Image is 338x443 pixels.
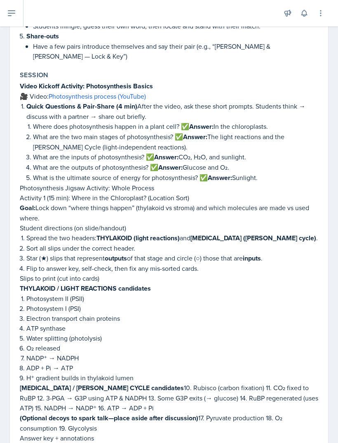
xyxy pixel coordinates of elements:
[26,323,318,333] p: ATP synthase
[26,243,318,253] p: Sort all slips under the correct header.
[20,81,153,91] strong: Video Kickoff Activity: Photosynthesis Basics
[20,183,318,193] p: Photosynthesis Jigsaw Activity: Whole Process
[26,102,137,111] strong: Quick Questions & Pair-Share (4 min)
[20,71,49,79] label: Session
[49,92,146,101] a: Photosynthesis process (YouTube)
[20,413,318,433] p: 17. Pyruvate production 18. O₂ consumption 19. Glycolysis
[26,101,318,121] p: After the video, ask these short prompts. Students think → discuss with a partner → share out bri...
[26,343,318,353] p: O₂ released
[26,31,59,41] strong: Share-outs
[20,203,318,223] p: Lock down “where things happen” (thylakoid vs stroma) and which molecules are made vs used where.
[33,173,318,183] p: What is the ultimate source of energy for photosynthesis? ✅ Sunlight.
[20,383,318,413] p: 10. Rubisco (carbon fixation) 11. CO₂ fixed to RuBP 12. 3-PGA → G3P using ATP & NADPH 13. Some G3...
[208,173,232,182] strong: Answer:
[33,132,318,152] p: What are the two main stages of photosynthesis? ✅ The light reactions and the [PERSON_NAME] Cycle...
[154,152,178,162] strong: Answer:
[190,233,316,243] strong: [MEDICAL_DATA] ([PERSON_NAME] cycle)
[26,313,318,323] p: Electron transport chain proteins
[105,253,127,263] strong: outputs
[20,433,318,443] p: Answer key + annotations
[26,253,318,263] p: Star (★) slips that represent of that stage and circle (○) those that are .
[20,193,318,203] p: Activity 1 (15 min): Where in the Chloroplast? (Location Sort)
[20,203,35,213] strong: Goal:
[158,163,183,172] strong: Answer:
[96,233,180,243] strong: THYLAKOID (light reactions)
[26,233,318,243] p: Spread the two headers: and .
[26,303,318,313] p: Photosystem I (PSI)
[26,373,318,383] p: H⁺ gradient builds in thylakoid lumen
[26,263,318,273] p: Flip to answer key, self-check, then fix any mis-sorted cards.
[26,333,318,343] p: Water splitting (photolysis)
[20,413,198,423] strong: (Optional decoys to spark talk—place aside after discussion)
[189,122,214,131] strong: Answer:
[33,152,318,162] p: What are the inputs of photosynthesis? ✅ CO₂, H₂O, and sunlight.
[26,294,318,303] p: Photosystem II (PSII)
[26,363,318,373] p: ADP + Pi → ATP
[26,353,318,363] p: NADP⁺ → NADPH
[20,383,184,393] strong: [MEDICAL_DATA] / [PERSON_NAME] CYCLE candidates
[20,284,151,293] strong: THYLAKOID / LIGHT REACTIONS candidates
[33,162,318,173] p: What are the outputs of photosynthesis? ✅ Glucose and O₂.
[183,132,207,142] strong: Answer:
[33,121,318,132] p: Where does photosynthesis happen in a plant cell? ✅ In the chloroplasts.
[20,273,318,283] p: Slips to print (cut into cards)
[20,223,318,233] p: Student directions (on slide/handout)
[243,253,261,263] strong: inputs
[33,41,318,61] p: Have a few pairs introduce themselves and say their pair (e.g., “[PERSON_NAME] & [PERSON_NAME] — ...
[20,91,318,101] p: 🎥 Video:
